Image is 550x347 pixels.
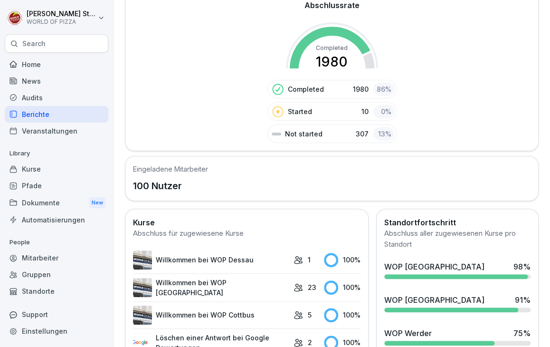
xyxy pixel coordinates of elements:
[513,261,531,272] div: 98 %
[308,282,316,292] p: 23
[384,328,432,339] div: WOP Werder
[513,328,531,339] div: 75 %
[5,161,108,177] a: Kurse
[5,146,108,161] p: Library
[27,10,96,18] p: [PERSON_NAME] Sturch
[5,283,108,299] a: Standorte
[515,294,531,306] div: 91 %
[5,306,108,323] div: Support
[5,177,108,194] a: Pfade
[5,266,108,283] a: Gruppen
[133,217,360,228] h2: Kurse
[5,123,108,139] a: Veranstaltungen
[133,278,289,298] a: Willkommen bei WOP [GEOGRAPHIC_DATA]
[373,82,394,96] div: 86 %
[5,73,108,89] a: News
[324,280,360,295] div: 100 %
[5,323,108,339] a: Einstellungen
[308,310,312,320] p: 5
[380,257,534,283] a: WOP [GEOGRAPHIC_DATA]98%
[22,39,46,48] p: Search
[5,250,108,266] a: Mitarbeiter
[5,212,108,228] a: Automatisierungen
[288,84,324,94] p: Completed
[384,294,484,306] div: WOP [GEOGRAPHIC_DATA]
[384,261,484,272] div: WOP [GEOGRAPHIC_DATA]
[133,251,152,270] img: ax2nnx46jihk0u0mqtqfo3fl.png
[5,194,108,212] div: Dokumente
[373,127,394,141] div: 13 %
[5,194,108,212] a: DokumenteNew
[5,235,108,250] p: People
[133,228,360,239] div: Abschluss für zugewiesene Kurse
[5,89,108,106] a: Audits
[133,306,152,325] img: ax2nnx46jihk0u0mqtqfo3fl.png
[384,217,531,228] h2: Standortfortschritt
[285,129,322,139] p: Not started
[5,106,108,123] a: Berichte
[5,56,108,73] a: Home
[133,251,289,270] a: Willkommen bei WOP Dessau
[288,106,312,116] p: Started
[384,228,531,250] div: Abschluss aller zugewiesenen Kurse pro Standort
[308,255,311,265] p: 1
[89,197,105,208] div: New
[27,19,96,25] p: WORLD OF PIZZA
[373,105,394,118] div: 0 %
[133,164,208,174] h5: Eingeladene Mitarbeiter
[133,179,208,193] p: 100 Nutzer
[133,278,152,297] img: fptfw445wg0uer0j9cvk4vxb.png
[324,308,360,322] div: 100 %
[361,106,369,116] p: 10
[356,129,369,139] p: 307
[324,253,360,267] div: 100 %
[380,290,534,316] a: WOP [GEOGRAPHIC_DATA]91%
[353,84,369,94] p: 1980
[133,306,289,325] a: Willkommen bei WOP Cottbus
